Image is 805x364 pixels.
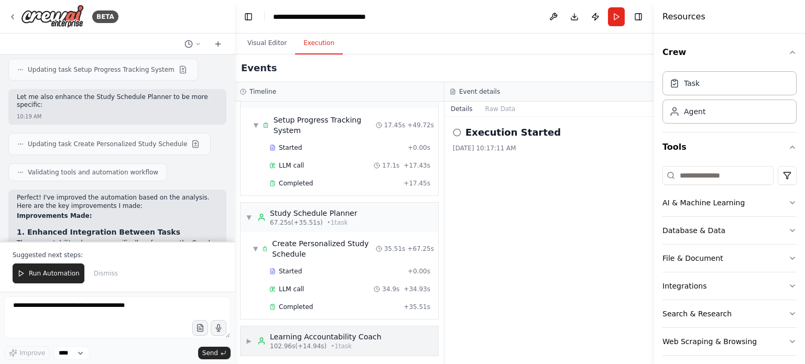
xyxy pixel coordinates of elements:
span: Updating task Create Personalized Study Schedule [28,140,187,148]
span: LLM call [279,285,304,293]
span: Dismiss [94,269,118,278]
span: Completed [279,303,313,311]
p: Perfect! I've improved the automation based on the analysis. Here are the key improvements I made: [17,194,218,210]
strong: 1. Enhanced Integration Between Tasks [17,228,180,236]
div: Tools [662,162,797,364]
span: Started [279,267,302,275]
button: Details [444,102,479,116]
button: Database & Data [662,217,797,244]
span: ▼ [253,245,258,253]
span: Improve [19,349,45,357]
h2: Events [241,61,277,75]
span: 34.9s [382,285,399,293]
div: Agent [684,106,705,117]
button: Send [198,347,231,359]
h3: Timeline [249,87,276,96]
button: Tools [662,133,797,162]
li: The accountability plan now specifically references the Google Sheets tracking template structure [17,239,218,256]
span: + 35.51s [404,303,430,311]
span: • 1 task [331,342,352,350]
button: Search & Research [662,300,797,327]
span: Send [202,349,218,357]
span: + 49.72s [407,121,434,129]
div: Integrations [662,281,706,291]
span: + 17.43s [404,161,430,170]
button: Dismiss [89,263,123,283]
div: Database & Data [662,225,725,236]
span: ▼ [253,121,258,129]
div: BETA [92,10,118,23]
span: Run Automation [29,269,80,278]
p: Let me also enhance the Study Schedule Planner to be more specific: [17,93,218,109]
span: Validating tools and automation workflow [28,168,158,177]
span: + 0.00s [408,144,430,152]
div: Search & Research [662,308,732,319]
span: + 34.93s [404,285,430,293]
button: AI & Machine Learning [662,189,797,216]
span: Started [279,144,302,152]
button: Execution [295,32,343,54]
span: 17.1s [382,161,399,170]
span: 102.96s (+14.94s) [270,342,327,350]
nav: breadcrumb [273,12,391,22]
span: • 1 task [327,218,348,227]
button: Integrations [662,272,797,300]
h4: Resources [662,10,705,23]
span: LLM call [279,161,304,170]
button: File & Document [662,245,797,272]
div: Setup Progress Tracking System [274,115,376,136]
span: ▼ [246,213,252,222]
h3: Event details [459,87,500,96]
span: + 17.45s [404,179,430,187]
span: Completed [279,179,313,187]
div: [DATE] 10:17:11 AM [453,144,646,152]
span: Updating task Setup Progress Tracking System [28,65,175,74]
button: Raw Data [479,102,522,116]
button: Switch to previous chat [180,38,205,50]
div: Create Personalized Study Schedule [272,238,375,259]
span: + 67.25s [407,245,434,253]
div: Study Schedule Planner [270,208,357,218]
div: 10:19 AM [17,113,41,120]
strong: Improvements Made: [17,212,92,219]
button: Run Automation [13,263,84,283]
button: Start a new chat [210,38,226,50]
div: Crew [662,67,797,132]
span: ▶ [246,337,252,345]
div: Web Scraping & Browsing [662,336,757,347]
button: Web Scraping & Browsing [662,328,797,355]
button: Visual Editor [239,32,295,54]
button: Click to speak your automation idea [211,320,226,336]
div: AI & Machine Learning [662,197,745,208]
button: Hide right sidebar [631,9,646,24]
span: + 0.00s [408,267,430,275]
div: File & Document [662,253,723,263]
p: Suggested next steps: [13,251,222,259]
div: Learning Accountability Coach [270,332,382,342]
span: 17.45s [384,121,406,129]
h2: Execution Started [465,125,561,140]
button: Crew [662,38,797,67]
img: Logo [21,5,84,28]
button: Upload files [192,320,208,336]
div: Task [684,78,700,89]
button: Improve [4,346,50,360]
button: Hide left sidebar [241,9,256,24]
span: 35.51s [384,245,406,253]
span: 67.25s (+35.51s) [270,218,323,227]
